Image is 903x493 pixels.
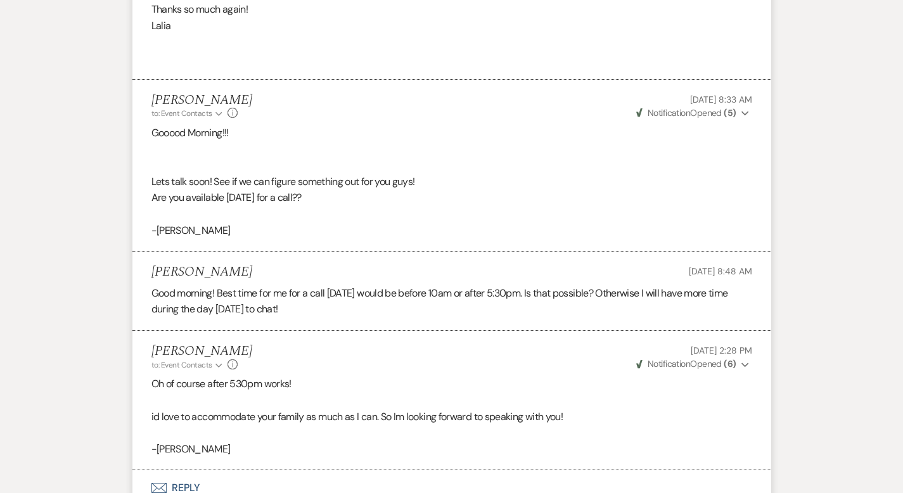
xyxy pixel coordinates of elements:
[151,285,752,317] p: Good morning! Best time for me for a call [DATE] would be before 10am or after 5:30pm. Is that po...
[691,345,752,356] span: [DATE] 2:28 PM
[151,108,212,118] span: to: Event Contacts
[634,106,752,120] button: NotificationOpened (5)
[724,107,736,118] strong: ( 5 )
[151,125,752,141] p: Gooood Morning!!!
[151,222,752,239] p: -[PERSON_NAME]
[151,376,752,392] p: Oh of course after 530pm works!
[151,360,212,370] span: to: Event Contacts
[724,358,736,369] strong: ( 6 )
[151,93,252,108] h5: [PERSON_NAME]
[634,357,752,371] button: NotificationOpened (6)
[689,266,752,277] span: [DATE] 8:48 AM
[151,108,224,119] button: to: Event Contacts
[690,94,752,105] span: [DATE] 8:33 AM
[151,174,752,190] p: Lets talk soon! See if we can figure something out for you guys!
[636,358,736,369] span: Opened
[151,409,752,425] p: id love to accommodate your family as much as I can. So Im looking forward to speaking with you!
[151,359,224,371] button: to: Event Contacts
[648,107,690,118] span: Notification
[151,441,752,458] p: -[PERSON_NAME]
[151,189,752,206] p: Are you available [DATE] for a call??
[636,107,736,118] span: Opened
[151,343,252,359] h5: [PERSON_NAME]
[151,264,252,280] h5: [PERSON_NAME]
[648,358,690,369] span: Notification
